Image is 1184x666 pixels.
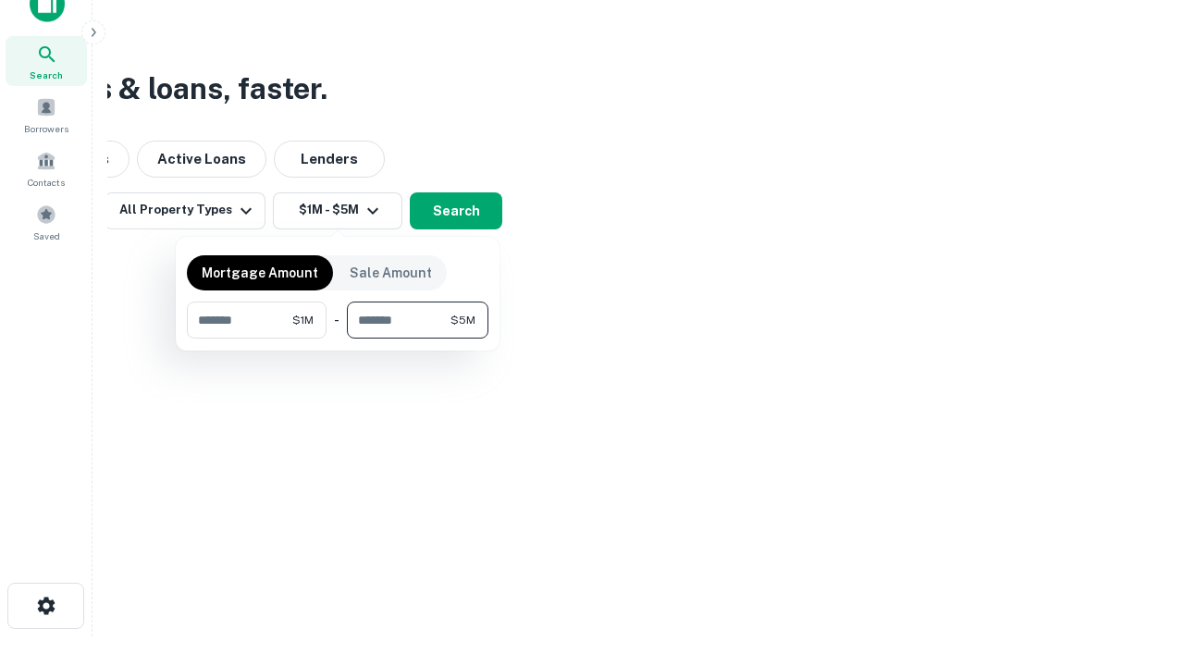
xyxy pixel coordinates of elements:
[350,263,432,283] p: Sale Amount
[292,312,314,328] span: $1M
[202,263,318,283] p: Mortgage Amount
[1091,518,1184,607] iframe: Chat Widget
[450,312,475,328] span: $5M
[334,302,339,339] div: -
